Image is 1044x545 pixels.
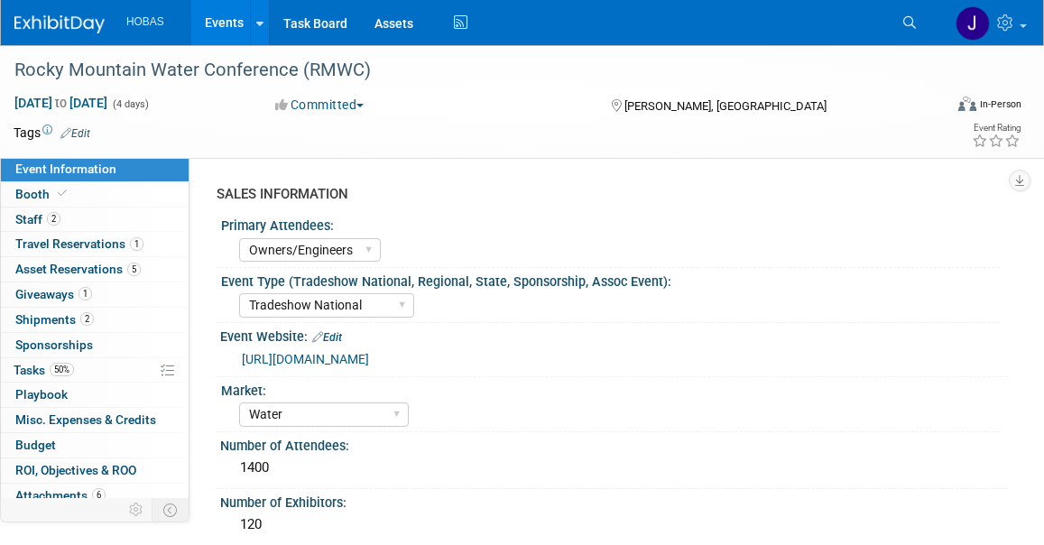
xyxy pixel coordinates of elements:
[152,498,189,522] td: Toggle Event Tabs
[312,331,342,344] a: Edit
[217,185,994,204] div: SALES INFORMATION
[126,15,164,28] span: HOBAS
[79,287,92,300] span: 1
[130,237,143,251] span: 1
[15,287,92,301] span: Giveaways
[221,268,1000,291] div: Event Type (Tradeshow National, Regional, State, Sponsorship, Assoc Event):
[1,458,189,483] a: ROI, Objectives & ROO
[1,333,189,357] a: Sponsorships
[1,408,189,432] a: Misc. Expenses & Credits
[234,511,994,539] div: 120
[956,6,990,41] img: Jennifer Jensen
[1,383,189,407] a: Playbook
[111,98,149,110] span: (4 days)
[1,484,189,508] a: Attachments6
[221,377,1000,400] div: Market:
[14,363,74,377] span: Tasks
[1,282,189,307] a: Giveaways1
[15,488,106,503] span: Attachments
[47,212,60,226] span: 2
[15,187,70,201] span: Booth
[979,97,1021,111] div: In-Person
[1,308,189,332] a: Shipments2
[50,363,74,376] span: 50%
[958,97,976,111] img: Format-Inperson.png
[220,323,1008,346] div: Event Website:
[220,489,1008,512] div: Number of Exhibitors:
[269,96,371,114] button: Committed
[1,358,189,383] a: Tasks50%
[14,124,90,142] td: Tags
[8,54,923,87] div: Rocky Mountain Water Conference (RMWC)
[15,438,56,452] span: Budget
[92,488,106,502] span: 6
[80,312,94,326] span: 2
[15,463,136,477] span: ROI, Objectives & ROO
[15,387,68,402] span: Playbook
[221,212,1000,235] div: Primary Attendees:
[15,337,93,352] span: Sponsorships
[1,157,189,181] a: Event Information
[15,262,141,276] span: Asset Reservations
[15,162,116,176] span: Event Information
[127,263,141,276] span: 5
[1,257,189,282] a: Asset Reservations5
[121,498,152,522] td: Personalize Event Tab Strip
[60,127,90,140] a: Edit
[15,312,94,327] span: Shipments
[220,432,1008,455] div: Number of Attendees:
[1,182,189,207] a: Booth
[52,96,69,110] span: to
[15,212,60,226] span: Staff
[972,124,1021,133] div: Event Rating
[15,236,143,251] span: Travel Reservations
[58,189,67,199] i: Booth reservation complete
[14,95,108,111] span: [DATE] [DATE]
[624,99,827,113] span: [PERSON_NAME], [GEOGRAPHIC_DATA]
[242,352,369,366] a: [URL][DOMAIN_NAME]
[864,94,1021,121] div: Event Format
[14,15,105,33] img: ExhibitDay
[1,208,189,232] a: Staff2
[1,232,189,256] a: Travel Reservations1
[1,433,189,457] a: Budget
[15,412,156,427] span: Misc. Expenses & Credits
[234,454,994,482] div: 1400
